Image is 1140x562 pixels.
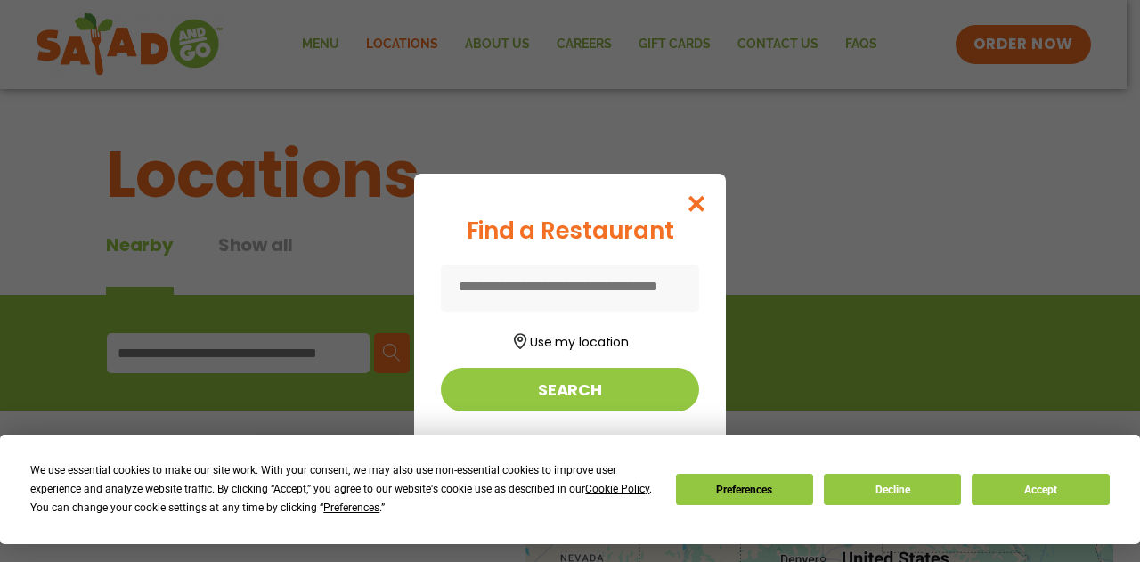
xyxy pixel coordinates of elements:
button: Close modal [668,174,726,233]
div: Find a Restaurant [441,214,699,248]
button: Use my location [441,328,699,352]
button: Preferences [676,474,813,505]
div: We use essential cookies to make our site work. With your consent, we may also use non-essential ... [30,461,654,517]
span: Cookie Policy [585,483,649,495]
span: Preferences [323,501,379,514]
button: Accept [972,474,1109,505]
button: Decline [824,474,961,505]
button: Search [441,368,699,411]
